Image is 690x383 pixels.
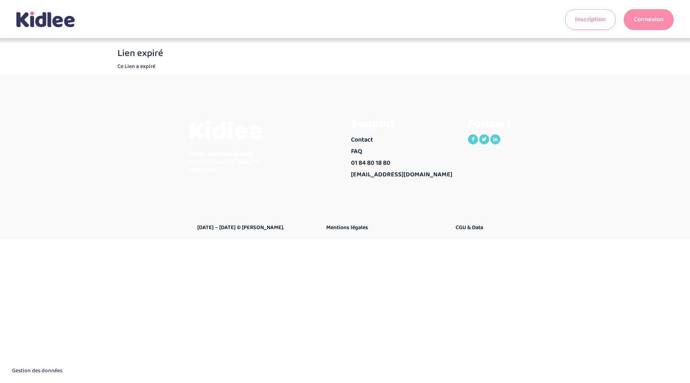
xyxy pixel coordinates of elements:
span: Gestion des données [12,367,62,375]
a: Connexion [624,9,674,30]
h3: Kidlee [188,117,268,146]
a: Inscription [565,9,616,30]
a: 01 84 80 18 80 [351,158,456,169]
button: Gestion des données [7,363,67,379]
a: [DATE] – [DATE] © [PERSON_NAME]. [197,223,314,231]
a: CGU & Data [456,223,573,231]
h3: Lien expiré [117,48,573,58]
a: FAQ [351,146,456,158]
p: Kidlee, la solution de garde d’enfant innovante, ludique et intelligente ! [188,150,268,174]
a: Contact [351,134,456,146]
h3: Support [351,117,456,130]
a: Mentions légales [326,223,443,231]
p: Ce Lien a expiré [117,62,573,70]
h3: Follow ! [468,117,573,130]
a: [EMAIL_ADDRESS][DOMAIN_NAME] [351,169,456,181]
